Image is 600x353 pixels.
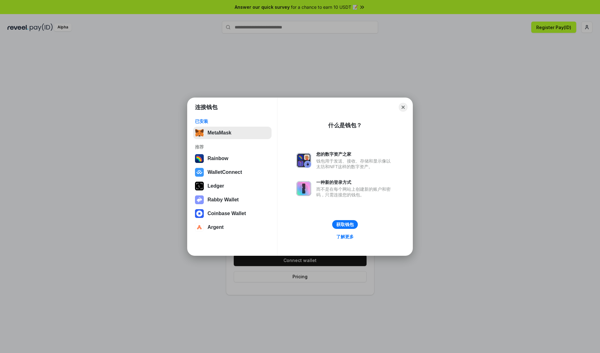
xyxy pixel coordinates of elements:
[195,209,204,218] img: svg+xml,%3Csvg%20width%3D%2228%22%20height%3D%2228%22%20viewBox%3D%220%200%2028%2028%22%20fill%3D...
[207,211,246,216] div: Coinbase Wallet
[316,179,394,185] div: 一种新的登录方式
[336,234,354,240] div: 了解更多
[336,222,354,227] div: 获取钱包
[193,207,272,220] button: Coinbase Wallet
[193,180,272,192] button: Ledger
[207,224,224,230] div: Argent
[332,220,358,229] button: 获取钱包
[399,103,407,112] button: Close
[195,195,204,204] img: svg+xml,%3Csvg%20xmlns%3D%22http%3A%2F%2Fwww.w3.org%2F2000%2Fsvg%22%20fill%3D%22none%22%20viewBox...
[193,127,272,139] button: MetaMask
[296,153,311,168] img: svg+xml,%3Csvg%20xmlns%3D%22http%3A%2F%2Fwww.w3.org%2F2000%2Fsvg%22%20fill%3D%22none%22%20viewBox...
[195,144,270,150] div: 推荐
[195,129,204,137] img: svg+xml,%3Csvg%20fill%3D%22none%22%20height%3D%2233%22%20viewBox%3D%220%200%2035%2033%22%20width%...
[195,119,270,124] div: 已安装
[207,183,224,189] div: Ledger
[195,223,204,232] img: svg+xml,%3Csvg%20width%3D%2228%22%20height%3D%2228%22%20viewBox%3D%220%200%2028%2028%22%20fill%3D...
[328,122,362,129] div: 什么是钱包？
[316,158,394,169] div: 钱包用于发送、接收、存储和显示像以太坊和NFT这样的数字资产。
[316,186,394,198] div: 而不是在每个网站上创建新的账户和密码，只需连接您的钱包。
[207,169,242,175] div: WalletConnect
[207,197,239,203] div: Rabby Wallet
[193,194,272,206] button: Rabby Wallet
[296,181,311,196] img: svg+xml,%3Csvg%20xmlns%3D%22http%3A%2F%2Fwww.w3.org%2F2000%2Fsvg%22%20fill%3D%22none%22%20viewBox...
[207,130,231,136] div: MetaMask
[195,103,217,111] h1: 连接钱包
[332,233,357,241] a: 了解更多
[193,221,272,234] button: Argent
[195,154,204,163] img: svg+xml,%3Csvg%20width%3D%22120%22%20height%3D%22120%22%20viewBox%3D%220%200%20120%20120%22%20fil...
[193,152,272,165] button: Rainbow
[316,151,394,157] div: 您的数字资产之家
[195,168,204,177] img: svg+xml,%3Csvg%20width%3D%2228%22%20height%3D%2228%22%20viewBox%3D%220%200%2028%2028%22%20fill%3D...
[207,156,228,161] div: Rainbow
[193,166,272,179] button: WalletConnect
[195,182,204,190] img: svg+xml,%3Csvg%20xmlns%3D%22http%3A%2F%2Fwww.w3.org%2F2000%2Fsvg%22%20width%3D%2228%22%20height%3...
